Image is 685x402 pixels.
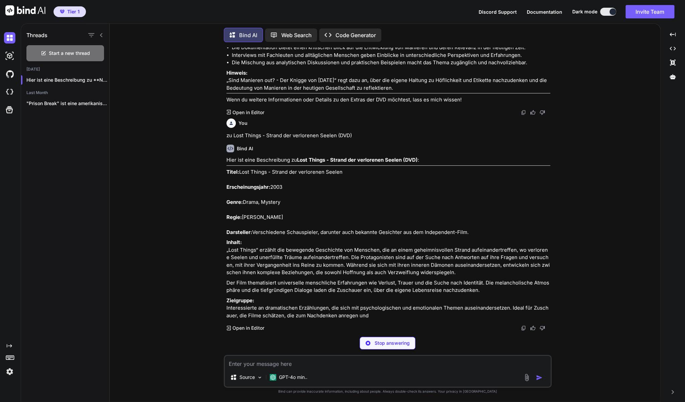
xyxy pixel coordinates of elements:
p: Code Generator [335,31,376,39]
strong: Titel: [226,169,239,175]
button: Discord Support [479,8,517,15]
span: Documentation [527,9,562,15]
span: Discord Support [479,9,517,15]
p: Web Search [281,31,312,39]
span: Tier 1 [67,8,80,15]
p: Lost Things - Strand der verlorenen Seelen 2003 Drama, Mystery [PERSON_NAME] Verschiedene Schausp... [226,168,550,236]
p: Der Film thematisiert universelle menschliche Erfahrungen wie Verlust, Trauer und die Suche nach ... [226,279,550,294]
p: "Prison Break" ist eine amerikanische Fernsehserie, die... [26,100,109,107]
strong: Erscheinungsjahr: [226,184,270,190]
img: like [530,325,535,331]
p: „Sind Manieren out? - Der Knigge von [DATE]“ regt dazu an, über die eigene Haltung zu Höflichkeit... [226,69,550,92]
h1: Threads [26,31,47,39]
strong: Hinweis: [226,70,248,76]
li: Die Dokumentation bietet einen kritischen Blick auf die Entwicklung von Manieren und deren Releva... [232,44,550,52]
img: attachment [523,374,530,381]
strong: Zielgruppe: [226,297,254,304]
img: premium [60,10,65,14]
img: settings [4,366,15,377]
img: cloudideIcon [4,86,15,98]
h6: Bind AI [237,145,253,152]
p: Wenn du weitere Informationen oder Details zu den Extras der DVD möchtest, lass es mich wissen! [226,96,550,104]
h2: [DATE] [21,67,109,72]
button: Invite Team [625,5,674,18]
p: zu Lost Things - Strand der verlorenen Seelen (DVD) [226,132,550,140]
h2: Last Month [21,90,109,95]
img: GPT-4o mini [270,374,276,381]
p: Interessierte an dramatischen Erzählungen, die sich mit psychologischen und emotionalen Themen au... [226,297,550,320]
p: Bind can provide inaccurate information, including about people. Always double-check its answers.... [224,389,552,394]
strong: Darsteller: [226,229,252,235]
img: darkAi-studio [4,50,15,62]
button: Documentation [527,8,562,15]
img: dislike [540,325,545,331]
img: like [530,110,535,115]
p: Source [239,374,255,381]
h6: You [238,120,248,127]
li: Interviews mit Fachleuten und alltäglichen Menschen geben Einblicke in unterschiedliche Perspekti... [232,52,550,59]
p: Stop answering [374,340,409,346]
img: Bind AI [5,5,45,15]
p: Open in Editor [232,109,264,116]
img: darkChat [4,32,15,44]
strong: Inhalt: [226,239,242,245]
img: copy [521,325,526,331]
img: dislike [540,110,545,115]
span: Dark mode [572,8,597,15]
p: „Lost Things“ erzählt die bewegende Geschichte von Menschen, die an einem geheimnisvollen Strand ... [226,239,550,276]
p: Hier ist eine Beschreibung zu **NZZ Form... [26,77,109,83]
p: Hier ist eine Beschreibung zu : [226,156,550,164]
button: premiumTier 1 [54,6,86,17]
img: githubDark [4,68,15,80]
p: Open in Editor [232,325,264,331]
strong: Regie: [226,214,242,220]
li: Die Mischung aus analytischen Diskussionen und praktischen Beispielen macht das Thema zugänglich ... [232,59,550,67]
img: icon [536,374,543,381]
img: Pick Models [257,375,263,380]
img: copy [521,110,526,115]
span: Start a new thread [49,50,90,57]
p: Bind AI [239,31,257,39]
strong: Lost Things - Strand der verlorenen Seelen (DVD) [297,157,418,163]
p: GPT-4o min.. [279,374,307,381]
strong: Genre: [226,199,243,205]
